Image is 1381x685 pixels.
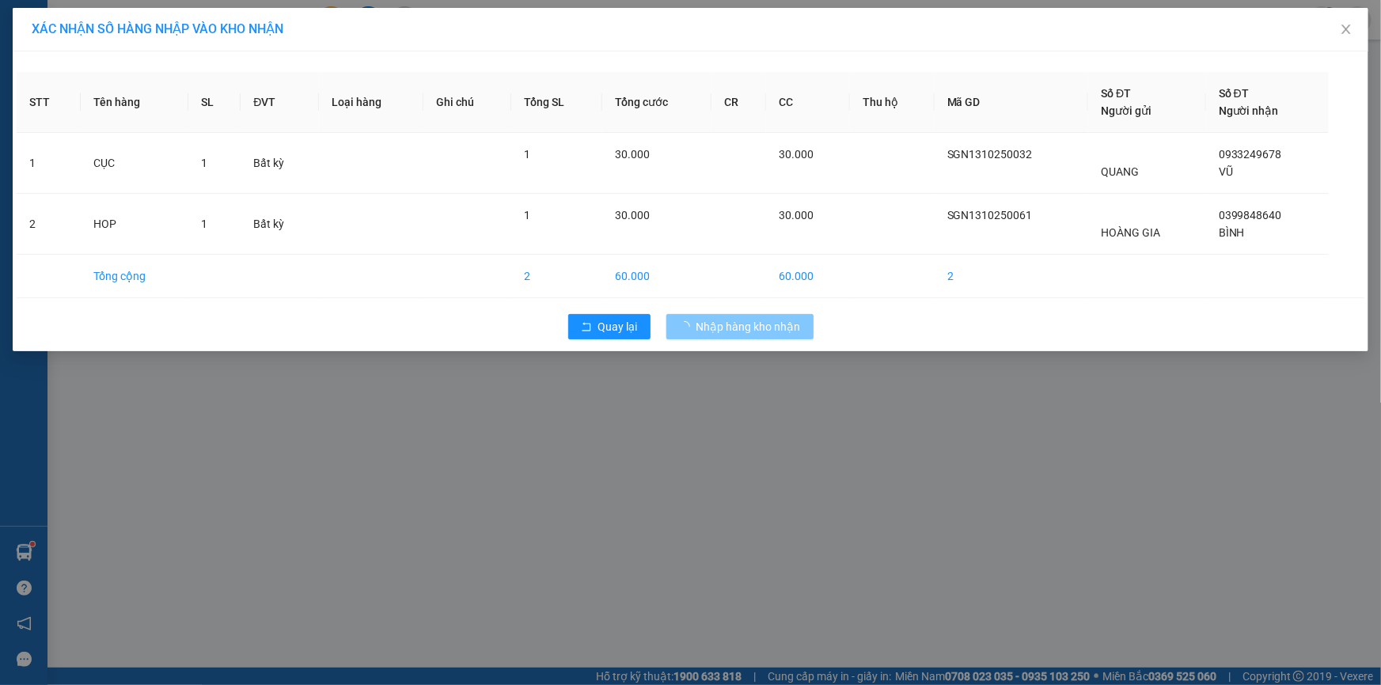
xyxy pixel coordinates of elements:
[241,194,319,255] td: Bất kỳ
[1219,87,1249,100] span: Số ĐT
[81,194,188,255] td: HOP
[17,72,81,133] th: STT
[511,72,602,133] th: Tổng SL
[524,209,530,221] span: 1
[935,72,1088,133] th: Mã GD
[511,255,602,298] td: 2
[850,72,935,133] th: Thu hộ
[17,133,81,194] td: 1
[201,218,207,230] span: 1
[615,209,650,221] span: 30.000
[241,133,319,194] td: Bất kỳ
[1219,209,1282,221] span: 0399848640
[101,104,123,120] span: CC :
[766,72,850,133] th: CC
[423,72,511,133] th: Ghi chú
[1219,104,1279,117] span: Người nhận
[13,13,92,51] div: Cầu Ngang
[615,148,650,161] span: 30.000
[17,194,81,255] td: 2
[524,148,530,161] span: 1
[241,72,319,133] th: ĐVT
[581,321,592,334] span: rollback
[711,72,766,133] th: CR
[666,314,814,339] button: Nhập hàng kho nhận
[13,15,38,32] span: Gửi:
[1101,226,1160,239] span: HOÀNG GIA
[103,68,264,90] div: 0987758667
[81,255,188,298] td: Tổng cộng
[602,72,711,133] th: Tổng cước
[935,255,1088,298] td: 2
[1219,226,1245,239] span: BÌNH
[1340,23,1353,36] span: close
[1101,87,1131,100] span: Số ĐT
[188,72,241,133] th: SL
[319,72,423,133] th: Loại hàng
[13,51,92,89] div: NK SAI GÒN
[779,209,814,221] span: 30.000
[201,157,207,169] span: 1
[103,13,141,30] span: Nhận:
[1101,165,1139,178] span: QUANG
[103,49,264,68] div: TRƯỜNG
[101,100,265,122] div: 20.000
[947,148,1033,161] span: SGN1310250032
[947,209,1033,221] span: SGN1310250061
[81,133,188,194] td: CỤC
[766,255,850,298] td: 60.000
[1324,8,1368,52] button: Close
[602,255,711,298] td: 60.000
[696,318,801,335] span: Nhập hàng kho nhận
[598,318,638,335] span: Quay lại
[1219,165,1233,178] span: VŨ
[679,321,696,332] span: loading
[1219,148,1282,161] span: 0933249678
[1101,104,1151,117] span: Người gửi
[103,13,264,49] div: [GEOGRAPHIC_DATA]
[32,21,283,36] span: XÁC NHẬN SỐ HÀNG NHẬP VÀO KHO NHẬN
[81,72,188,133] th: Tên hàng
[779,148,814,161] span: 30.000
[568,314,651,339] button: rollbackQuay lại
